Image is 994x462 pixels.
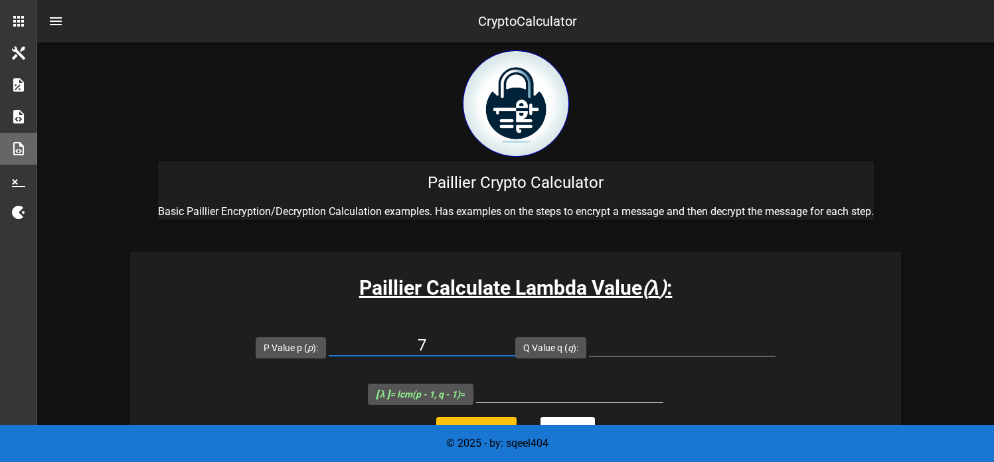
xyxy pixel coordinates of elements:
span: = [376,389,466,400]
i: ( ) [642,276,667,299]
div: CryptoCalculator [478,11,577,31]
button: nav-menu-toggle [40,5,72,37]
label: P Value p ( ): [264,341,318,354]
label: Q Value q ( ): [523,341,578,354]
span: © 2025 - by: sqeel404 [446,437,548,449]
button: Clear [540,417,595,441]
img: encryption logo [463,50,569,157]
button: Calculate [436,417,517,441]
p: Basic Paillier Encryption/Decryption Calculation examples. Has examples on the steps to encrypt a... [158,204,874,220]
i: q [568,343,573,353]
b: [ λ ] [376,389,390,400]
i: p [307,343,313,353]
h3: Paillier Calculate Lambda Value : [130,273,901,303]
span: Clear [551,424,584,434]
b: λ [649,276,660,299]
div: Paillier Crypto Calculator [158,161,874,204]
span: Calculate [447,424,506,434]
i: = lcm(p - 1, q - 1) [376,389,461,400]
a: home [463,147,569,159]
